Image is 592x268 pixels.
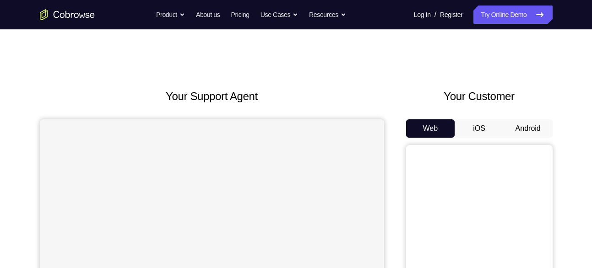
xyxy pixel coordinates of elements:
[414,6,431,24] a: Log In
[231,6,249,24] a: Pricing
[40,88,384,105] h2: Your Support Agent
[309,6,346,24] button: Resources
[473,6,552,24] a: Try Online Demo
[434,9,436,20] span: /
[156,6,185,24] button: Product
[40,9,95,20] a: Go to the home page
[504,119,553,138] button: Android
[196,6,220,24] a: About us
[406,88,553,105] h2: Your Customer
[440,6,462,24] a: Register
[406,119,455,138] button: Web
[455,119,504,138] button: iOS
[261,6,298,24] button: Use Cases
